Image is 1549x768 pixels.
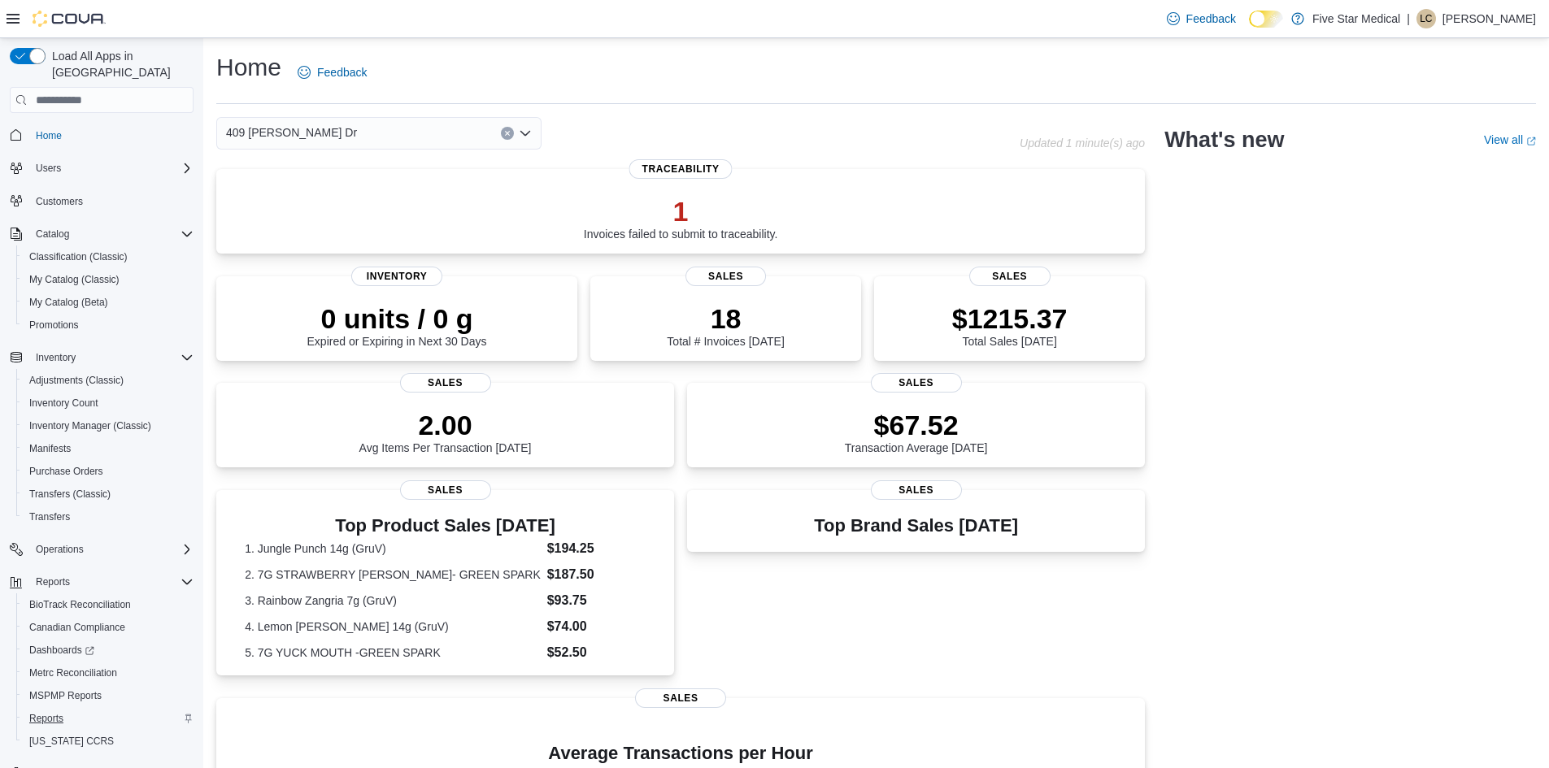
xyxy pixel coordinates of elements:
[29,224,194,244] span: Catalog
[29,488,111,501] span: Transfers (Classic)
[1416,9,1436,28] div: Lindsey Criswell
[547,591,646,610] dd: $93.75
[1186,11,1236,27] span: Feedback
[871,373,962,393] span: Sales
[359,409,532,441] p: 2.00
[36,543,84,556] span: Operations
[23,293,194,312] span: My Catalog (Beta)
[16,392,200,414] button: Inventory Count
[23,663,124,683] a: Metrc Reconciliation
[29,319,79,332] span: Promotions
[29,419,151,432] span: Inventory Manager (Classic)
[29,124,194,145] span: Home
[1484,133,1536,146] a: View allExternal link
[245,644,541,661] dt: 5. 7G YUCK MOUTH -GREEN SPARK
[23,270,126,289] a: My Catalog (Classic)
[23,484,117,504] a: Transfers (Classic)
[1407,9,1410,28] p: |
[3,346,200,369] button: Inventory
[584,195,778,241] div: Invoices failed to submit to traceability.
[29,621,125,634] span: Canadian Compliance
[23,371,194,390] span: Adjustments (Classic)
[29,250,128,263] span: Classification (Classic)
[3,223,200,245] button: Catalog
[952,302,1068,335] p: $1215.37
[29,540,194,559] span: Operations
[16,245,200,268] button: Classification (Classic)
[635,688,726,708] span: Sales
[29,442,71,455] span: Manifests
[29,735,114,748] span: [US_STATE] CCRS
[245,516,646,536] h3: Top Product Sales [DATE]
[245,618,541,635] dt: 4. Lemon [PERSON_NAME] 14g (GruV)
[29,224,76,244] button: Catalog
[245,566,541,583] dt: 2. 7G STRAWBERRY [PERSON_NAME]- GREEN SPARK
[1249,11,1283,28] input: Dark Mode
[317,64,367,80] span: Feedback
[16,639,200,662] a: Dashboards
[36,195,83,208] span: Customers
[16,662,200,684] button: Metrc Reconciliation
[1160,2,1242,35] a: Feedback
[216,51,281,84] h1: Home
[814,516,1018,536] h3: Top Brand Sales [DATE]
[547,565,646,584] dd: $187.50
[23,270,194,289] span: My Catalog (Classic)
[845,409,988,441] p: $67.52
[3,157,200,180] button: Users
[400,480,491,500] span: Sales
[23,462,194,481] span: Purchase Orders
[29,126,68,145] a: Home
[667,302,784,335] p: 18
[685,267,767,286] span: Sales
[23,731,194,751] span: Washington CCRS
[23,247,134,267] a: Classification (Classic)
[3,189,200,213] button: Customers
[16,437,200,460] button: Manifests
[16,268,200,291] button: My Catalog (Classic)
[29,397,98,410] span: Inventory Count
[23,315,194,335] span: Promotions
[291,56,373,89] a: Feedback
[23,663,194,683] span: Metrc Reconciliation
[16,707,200,730] button: Reports
[547,643,646,662] dd: $52.50
[29,510,70,523] span: Transfers
[29,348,194,367] span: Inventory
[29,273,120,286] span: My Catalog (Classic)
[1420,9,1432,28] span: LC
[23,371,130,390] a: Adjustments (Classic)
[519,127,532,140] button: Open list of options
[351,267,442,286] span: Inventory
[16,414,200,437] button: Inventory Manager (Classic)
[29,572,76,592] button: Reports
[23,618,194,637] span: Canadian Compliance
[1442,9,1536,28] p: [PERSON_NAME]
[29,712,63,725] span: Reports
[359,409,532,454] div: Avg Items Per Transaction [DATE]
[36,351,76,364] span: Inventory
[584,195,778,228] p: 1
[23,439,77,458] a: Manifests
[29,374,124,387] span: Adjustments (Classic)
[667,302,784,348] div: Total # Invoices [DATE]
[1164,127,1284,153] h2: What's new
[1526,137,1536,146] svg: External link
[29,644,94,657] span: Dashboards
[501,127,514,140] button: Clear input
[547,617,646,636] dd: $74.00
[29,296,108,309] span: My Catalog (Beta)
[16,314,200,336] button: Promotions
[23,595,137,614] a: BioTrack Reconciliation
[23,709,70,728] a: Reports
[1312,9,1400,28] p: Five Star Medical
[23,462,110,481] a: Purchase Orders
[23,618,132,637] a: Canadian Compliance
[23,507,76,527] a: Transfers
[23,686,108,705] a: MSPMP Reports
[33,11,106,27] img: Cova
[29,465,103,478] span: Purchase Orders
[307,302,487,348] div: Expired or Expiring in Next 30 Days
[46,48,194,80] span: Load All Apps in [GEOGRAPHIC_DATA]
[23,393,105,413] a: Inventory Count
